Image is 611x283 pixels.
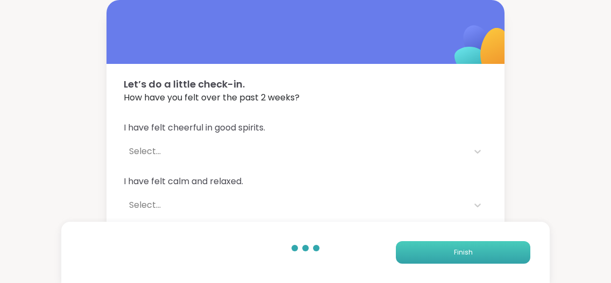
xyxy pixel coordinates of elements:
button: Finish [396,241,530,264]
div: Select... [129,199,463,212]
span: Finish [454,248,473,257]
span: I have felt calm and relaxed. [124,175,487,188]
span: Let’s do a little check-in. [124,77,487,91]
div: Select... [129,145,463,158]
span: How have you felt over the past 2 weeks? [124,91,487,104]
span: I have felt cheerful in good spirits. [124,121,487,134]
